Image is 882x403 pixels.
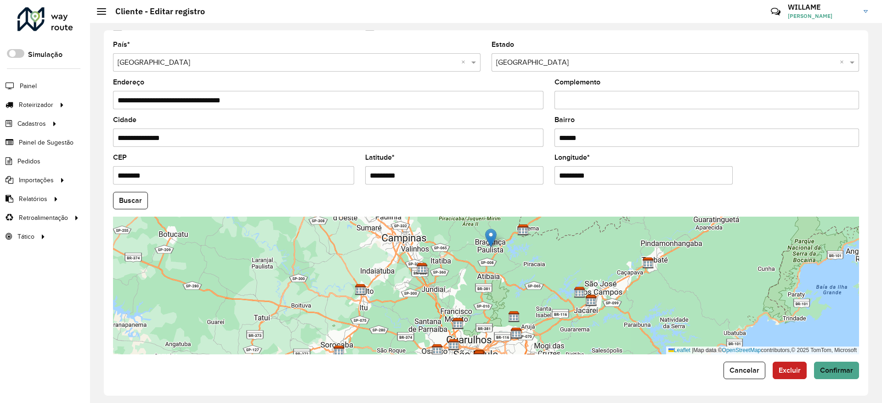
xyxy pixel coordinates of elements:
span: Cancelar [729,366,759,374]
span: [PERSON_NAME] [788,12,857,20]
span: Importações [19,175,54,185]
span: Roteirizador [19,100,53,110]
span: Confirmar [820,366,853,374]
label: Latitude [365,152,395,163]
button: Cancelar [724,362,765,379]
label: Complemento [554,77,600,88]
img: CDD São José dos Campos [585,294,597,306]
img: Teste - Mooca CDD [473,351,485,363]
img: CDD Suzano [525,353,537,365]
label: Longitude [554,152,590,163]
label: Simulação [28,49,62,60]
a: OpenStreetMap [722,347,761,353]
button: Buscar [113,192,148,209]
img: CDD Guarulhos [510,327,522,339]
button: Excluir [773,362,807,379]
img: AS - São José dos Campos [585,295,597,307]
a: Leaflet [668,347,690,353]
img: CDD Norte [452,318,464,330]
span: Cadastros [17,119,46,129]
img: CDD São Paulo [448,339,460,351]
img: CDI Extrema [517,224,529,236]
span: Tático [17,232,34,241]
label: CEP [113,152,127,163]
label: Bairro [554,114,575,125]
span: Clear all [840,57,848,68]
div: Map data © contributors,© 2025 TomTom, Microsoft [666,347,859,354]
label: País [113,39,130,50]
a: Contato Rápido [766,2,786,22]
h3: WILLAME [788,3,857,11]
label: Cidade [113,114,136,125]
span: Painel [20,81,37,91]
button: Confirmar [814,362,859,379]
img: CDI Guarulhos INT [508,311,520,323]
img: CDD Votorantim [333,345,345,357]
span: Painel de Sugestão [19,138,73,147]
span: Retroalimentação [19,213,68,223]
span: Clear all [461,57,469,68]
img: CDI Louveira [416,263,428,274]
img: CDD Barueri [431,344,443,356]
img: AS [474,350,486,362]
img: Marker [485,229,497,247]
label: Estado [492,39,514,50]
h2: Cliente - Editar registro [106,6,205,17]
img: CDL Salto [355,284,367,296]
span: | [692,347,693,353]
span: Excluir [779,366,801,374]
img: CDI Jacareí [574,286,586,298]
img: HUB BEES SP [474,349,486,361]
label: Endereço [113,77,144,88]
span: Relatórios [19,194,47,204]
img: CDD Taubaté [642,257,654,269]
span: Pedidos [17,157,40,166]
